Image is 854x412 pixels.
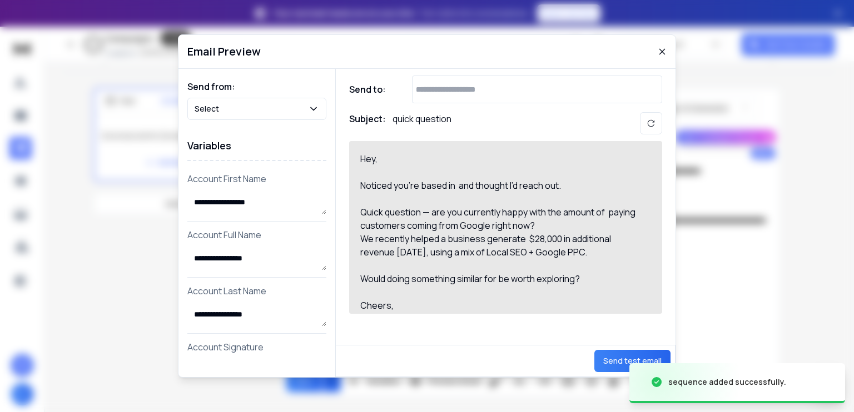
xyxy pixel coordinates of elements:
p: Account First Name [187,172,326,185]
div: [PERSON_NAME] [360,312,638,325]
p: Select [195,103,224,114]
div: We recently helped a business generate $28,000 in additional revenue [DATE], using a mix of Local... [360,232,638,259]
div: Hey, [360,152,638,165]
button: Send test email [594,350,671,372]
div: Would doing something similar for be worth exploring? [360,272,638,285]
h1: Send from: [187,80,326,93]
p: quick question [393,112,451,134]
h1: Email Preview [187,44,261,59]
div: sequence added successfully. [668,376,786,388]
h1: Subject: [349,112,386,134]
div: Noticed you’re based in and thought I’d reach out. [360,179,638,192]
div: Cheers, [360,299,638,312]
p: Account Full Name [187,228,326,242]
h1: Send to: [349,83,394,96]
h1: Variables [187,131,326,161]
p: Account Signature [187,340,326,354]
div: Quick question — are you currently happy with the amount of paying customers coming from Google r... [360,205,638,232]
p: Account Last Name [187,284,326,298]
